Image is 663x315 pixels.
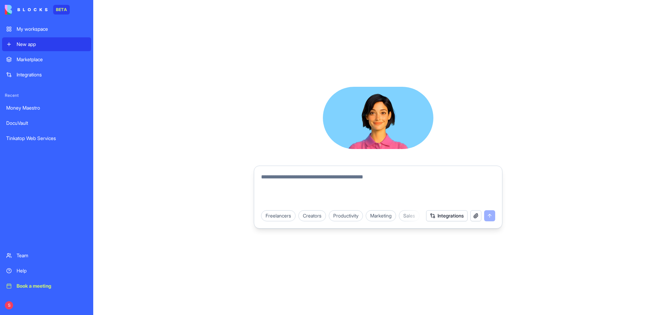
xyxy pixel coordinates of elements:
[2,101,91,115] a: Money Maestro
[366,210,396,221] div: Marketing
[426,210,468,221] button: Integrations
[2,53,91,66] a: Marketplace
[2,22,91,36] a: My workspace
[329,210,363,221] div: Productivity
[261,210,296,221] div: Freelancers
[17,56,87,63] div: Marketplace
[399,210,420,221] div: Sales
[6,120,87,127] div: DocuVault
[17,41,87,48] div: New app
[5,5,48,15] img: logo
[17,26,87,33] div: My workspace
[5,5,70,15] a: BETA
[5,301,13,309] span: S
[2,131,91,145] a: Tinkatop Web Services
[298,210,326,221] div: Creators
[2,279,91,293] a: Book a meeting
[2,37,91,51] a: New app
[2,93,91,98] span: Recent
[2,264,91,278] a: Help
[2,249,91,262] a: Team
[17,282,87,289] div: Book a meeting
[2,116,91,130] a: DocuVault
[6,104,87,111] div: Money Maestro
[53,5,70,15] div: BETA
[17,71,87,78] div: Integrations
[17,252,87,259] div: Team
[6,135,87,142] div: Tinkatop Web Services
[17,267,87,274] div: Help
[2,68,91,82] a: Integrations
